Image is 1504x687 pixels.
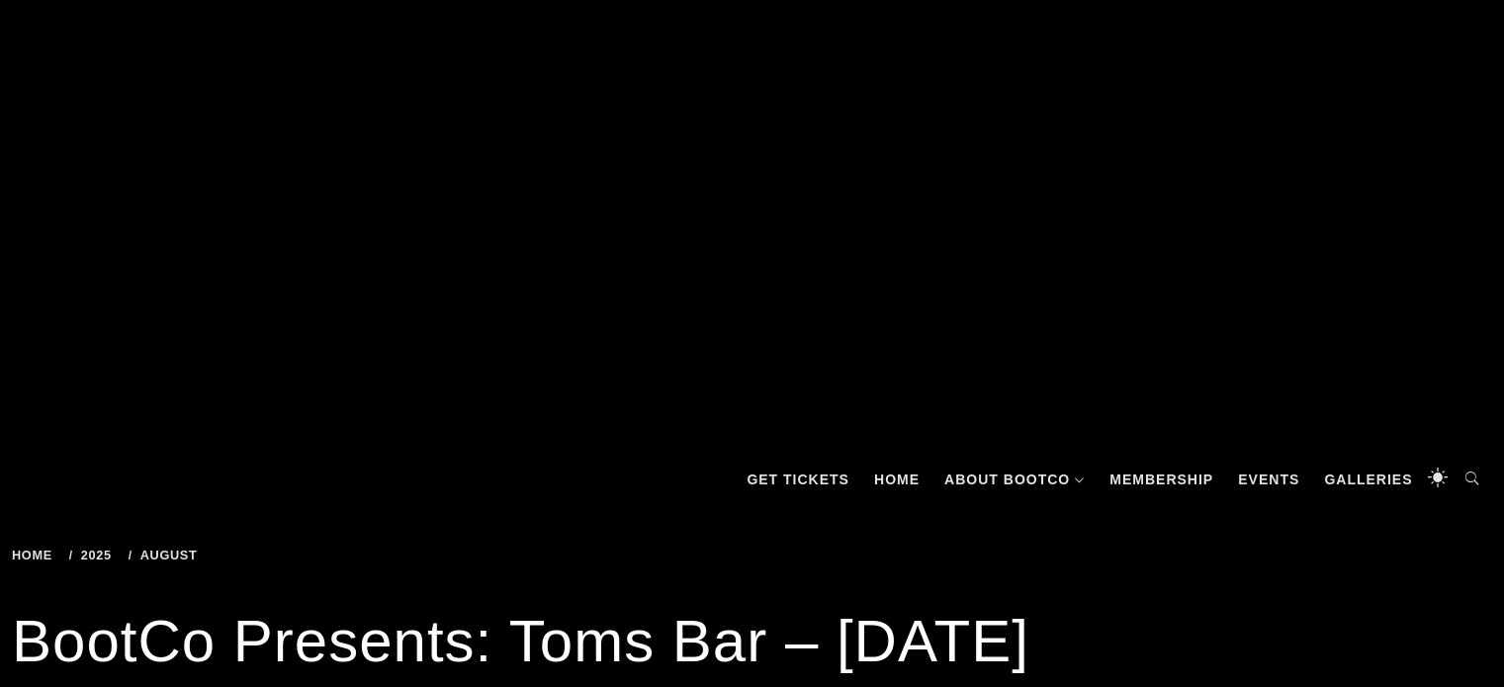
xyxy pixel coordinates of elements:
[12,602,1492,681] h1: BootCo Presents: Toms Bar – [DATE]
[934,450,1095,509] a: About BootCo
[1314,450,1422,509] a: Galleries
[129,548,205,562] a: August
[12,549,511,562] div: Breadcrumbs
[737,450,859,509] a: GET TICKETS
[69,548,119,562] a: 2025
[1100,450,1223,509] a: Membership
[864,450,929,509] a: Home
[12,548,59,562] a: Home
[1228,450,1309,509] a: Events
